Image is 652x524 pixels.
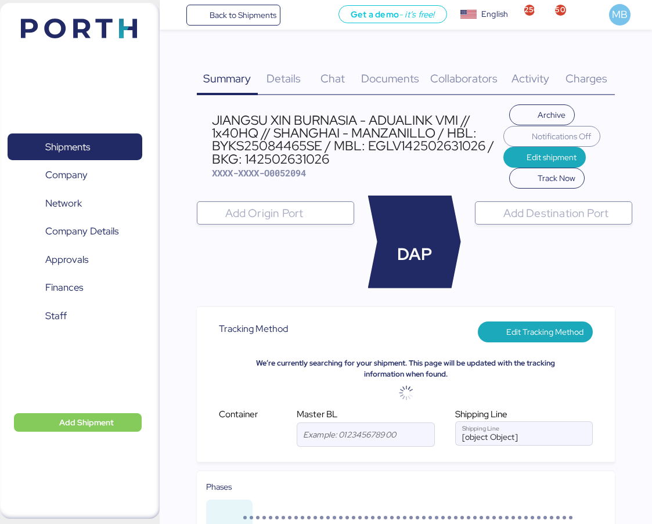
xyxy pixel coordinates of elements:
[59,415,114,429] span: Add Shipment
[506,325,583,339] span: Edit Tracking Method
[8,218,142,245] a: Company Details
[565,71,607,86] span: Charges
[481,8,508,20] div: English
[210,8,276,22] span: Back to Shipments
[212,114,503,166] div: JIANGSU XIN BURNASIA - ADUALINK VMI // 1x40HQ // SHANGHAI - MANZANILLO / HBL: BYKS25084465SE / MB...
[8,246,142,273] a: Approvals
[456,422,592,445] input: Shipping Line
[8,274,142,301] a: Finances
[206,480,606,493] div: Phases
[297,408,337,420] span: Master BL
[45,308,67,324] span: Staff
[45,167,88,183] span: Company
[219,408,258,420] span: Container
[397,242,432,267] span: DAP
[532,129,591,143] span: Notifications Off
[511,71,549,86] span: Activity
[503,126,601,147] button: Notifications Off
[297,423,434,446] input: Example: 012345678900
[8,162,142,189] a: Company
[186,5,281,26] a: Back to Shipments
[612,7,628,22] span: MB
[223,206,349,220] input: Add Origin Port
[14,413,142,432] button: Add Shipment
[8,190,142,216] a: Network
[361,71,419,86] span: Documents
[266,71,301,86] span: Details
[203,71,251,86] span: Summary
[430,71,498,86] span: Collaborators
[45,195,82,212] span: Network
[527,150,577,164] span: Edit shipment
[501,206,627,220] input: Add Destination Port
[212,167,306,179] span: XXXX-XXXX-O0052094
[45,139,90,156] span: Shipments
[478,321,593,342] button: Edit Tracking Method
[45,223,118,240] span: Company Details
[204,350,607,387] div: We’re currently searching for your shipment. This page will be updated with the tracking informat...
[45,279,83,296] span: Finances
[8,302,142,329] a: Staff
[8,133,142,160] a: Shipments
[219,321,288,337] span: Tracking Method
[167,5,186,25] button: Menu
[538,171,575,185] span: Track Now
[538,108,565,122] span: Archive
[320,71,345,86] span: Chat
[509,168,585,189] button: Track Now
[503,147,586,168] button: Edit shipment
[455,407,593,421] div: Shipping Line
[45,251,88,268] span: Approvals
[509,104,575,125] button: Archive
